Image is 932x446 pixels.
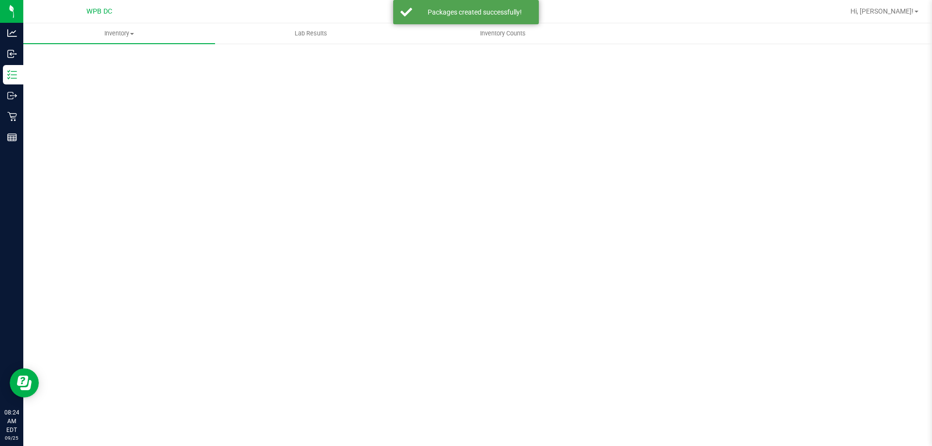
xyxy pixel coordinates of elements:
[407,23,599,44] a: Inventory Counts
[467,29,539,38] span: Inventory Counts
[282,29,340,38] span: Lab Results
[7,49,17,59] inline-svg: Inbound
[23,23,215,44] a: Inventory
[215,23,407,44] a: Lab Results
[7,132,17,142] inline-svg: Reports
[850,7,914,15] span: Hi, [PERSON_NAME]!
[7,70,17,80] inline-svg: Inventory
[23,29,215,38] span: Inventory
[7,28,17,38] inline-svg: Analytics
[7,112,17,121] inline-svg: Retail
[86,7,112,16] span: WPB DC
[7,91,17,100] inline-svg: Outbound
[10,368,39,397] iframe: Resource center
[4,408,19,434] p: 08:24 AM EDT
[417,7,532,17] div: Packages created successfully!
[4,434,19,442] p: 09/25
